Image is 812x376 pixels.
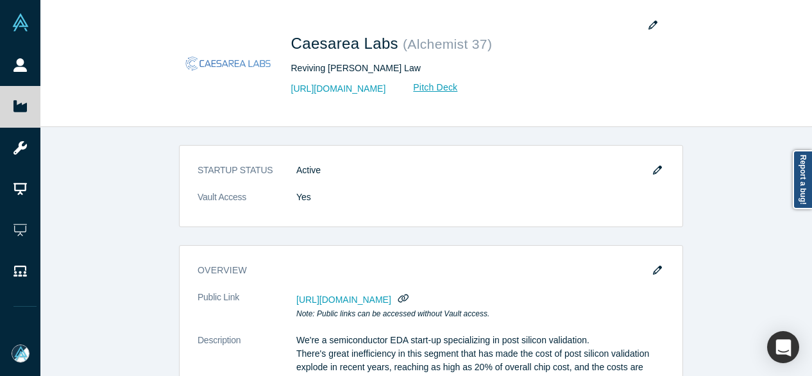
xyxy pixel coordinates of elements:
[198,264,647,277] h3: overview
[12,13,30,31] img: Alchemist Vault Logo
[291,35,403,52] span: Caesarea Labs
[296,164,664,177] dd: Active
[291,82,386,96] a: [URL][DOMAIN_NAME]
[296,295,391,305] span: [URL][DOMAIN_NAME]
[793,150,812,209] a: Report a bug!
[198,291,239,304] span: Public Link
[399,80,458,95] a: Pitch Deck
[183,19,273,108] img: Caesarea Labs's Logo
[291,62,650,75] div: Reviving [PERSON_NAME] Law
[12,345,30,363] img: Mia Scott's Account
[198,191,296,218] dt: Vault Access
[296,309,489,318] em: Note: Public links can be accessed without Vault access.
[198,164,296,191] dt: STARTUP STATUS
[403,37,492,51] small: ( Alchemist 37 )
[296,191,664,204] dd: Yes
